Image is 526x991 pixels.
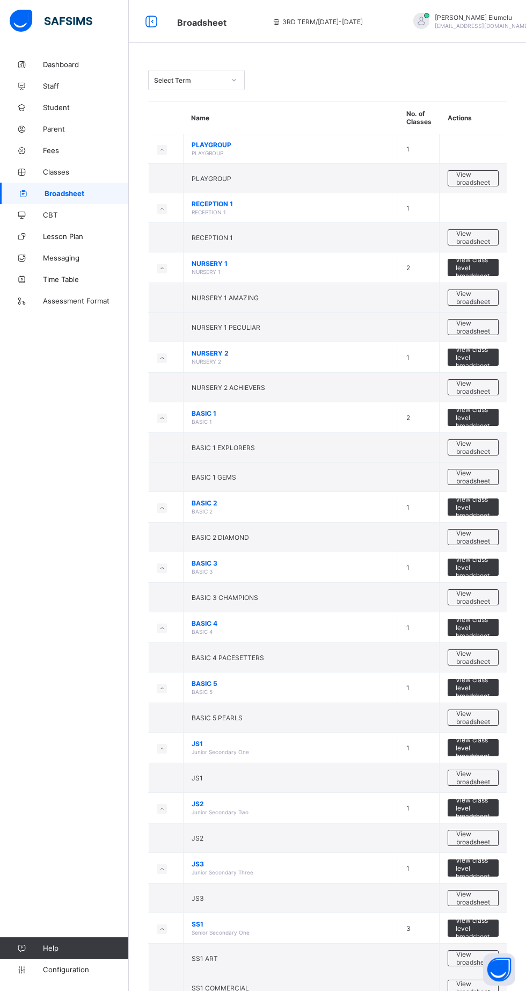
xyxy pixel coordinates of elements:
span: BASIC 1 EXPLORERS [192,444,255,452]
span: 1 [406,145,410,153]
span: 1 [406,503,410,511]
a: View class level broadsheet [448,559,499,567]
span: BASIC 2 [192,508,213,515]
span: BASIC 1 [192,418,212,425]
span: SS1 [192,920,390,928]
a: View class level broadsheet [448,679,499,687]
span: JS2 [192,800,390,808]
a: View class level broadsheet [448,859,499,867]
span: BASIC 5 [192,689,213,695]
span: View broadsheet [456,290,490,306]
a: View broadsheet [448,229,499,237]
a: View class level broadsheet [448,409,499,417]
span: Staff [43,82,129,90]
a: View broadsheet [448,589,499,597]
span: NURSERY 2 [192,358,221,365]
span: View broadsheet [456,319,490,335]
span: NURSERY 1 [192,269,221,275]
a: View broadsheet [448,710,499,718]
span: View broadsheet [456,830,490,846]
span: BASIC 1 [192,409,390,417]
span: Junior Secondary Three [192,869,253,876]
span: Senior Secondary One [192,929,250,936]
span: BASIC 4 [192,619,390,627]
span: BASIC 5 [192,679,390,688]
div: Select Term [154,76,225,84]
span: 2 [406,264,410,272]
span: Student [43,103,129,112]
a: View broadsheet [448,830,499,838]
span: Lesson Plan [43,232,129,241]
a: View broadsheet [448,379,499,387]
span: JS3 [192,860,390,868]
span: 1 [406,563,410,572]
span: Broadsheet [45,189,129,198]
a: View class level broadsheet [448,619,499,627]
span: RECEPTION 1 [192,234,233,242]
span: NURSERY 1 AMAZING [192,294,259,302]
span: 1 [406,353,410,361]
span: BASIC 3 [192,568,213,575]
span: BASIC 3 CHAMPIONS [192,594,258,602]
span: 1 [406,744,410,752]
span: NURSERY 2 [192,349,390,357]
span: PLAYGROUP [192,175,231,183]
span: View class level broadsheet [456,796,491,820]
a: View class level broadsheet [448,259,499,267]
span: NURSERY 2 ACHIEVERS [192,384,265,392]
span: 1 [406,684,410,692]
span: View broadsheet [456,379,490,395]
span: JS1 [192,774,203,782]
th: Name [183,102,398,134]
span: View class level broadsheet [456,616,491,640]
span: View broadsheet [456,890,490,906]
span: 1 [406,204,410,212]
span: View broadsheet [456,950,490,966]
span: PLAYGROUP [192,141,390,149]
span: View class level broadsheet [456,856,491,880]
a: View broadsheet [448,890,499,898]
th: No. of Classes [398,102,440,134]
a: View broadsheet [448,950,499,958]
span: View broadsheet [456,229,490,245]
span: 2 [406,414,410,422]
span: View class level broadsheet [456,736,491,760]
span: Broadsheet [177,17,227,28]
span: JS2 [192,834,203,842]
button: Open asap [483,953,515,986]
span: Dashboard [43,60,129,69]
span: View class level broadsheet [456,916,491,941]
span: BASIC 2 DIAMOND [192,533,249,541]
span: Configuration [43,965,128,974]
span: View broadsheet [456,710,490,726]
span: CBT [43,211,129,219]
span: BASIC 1 GEMS [192,473,236,481]
span: View class level broadsheet [456,495,491,519]
span: View class level broadsheet [456,256,491,280]
a: View class level broadsheet [448,498,499,507]
th: Actions [440,102,507,134]
span: View class level broadsheet [456,406,491,430]
span: 3 [406,924,411,932]
a: View broadsheet [448,170,499,178]
span: View broadsheet [456,770,490,786]
span: JS3 [192,894,204,902]
span: Fees [43,146,129,155]
span: View broadsheet [456,529,490,545]
a: View broadsheet [448,319,499,327]
a: View broadsheet [448,439,499,447]
span: 1 [406,624,410,632]
a: View class level broadsheet [448,349,499,357]
span: Parent [43,125,129,133]
span: Junior Secondary Two [192,809,249,815]
a: View broadsheet [448,980,499,988]
span: RECEPTION 1 [192,200,390,208]
a: View class level broadsheet [448,920,499,928]
span: Time Table [43,275,129,284]
span: View broadsheet [456,469,490,485]
span: BASIC 2 [192,499,390,507]
span: View class level broadsheet [456,345,491,370]
span: View broadsheet [456,589,490,605]
span: View class level broadsheet [456,555,491,580]
span: NURSERY 1 PECULIAR [192,323,260,331]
